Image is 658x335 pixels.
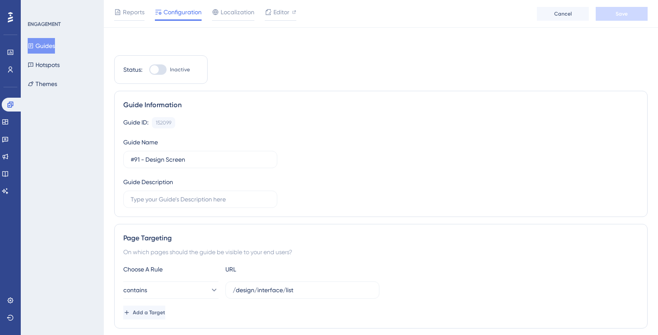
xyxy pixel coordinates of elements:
input: yourwebsite.com/path [233,285,372,295]
button: contains [123,281,218,299]
button: Guides [28,38,55,54]
button: Themes [28,76,57,92]
span: Configuration [164,7,202,17]
div: Guide Description [123,177,173,187]
div: ENGAGEMENT [28,21,61,28]
div: Guide Name [123,137,158,147]
div: On which pages should the guide be visible to your end users? [123,247,639,257]
div: 152099 [156,119,171,126]
span: Localization [221,7,254,17]
button: Cancel [537,7,589,21]
span: Save [616,10,628,17]
span: contains [123,285,147,295]
div: Choose A Rule [123,264,218,274]
input: Type your Guide’s Name here [131,155,270,164]
input: Type your Guide’s Description here [131,195,270,204]
div: Guide Information [123,100,639,110]
span: Inactive [170,66,190,73]
button: Hotspots [28,57,60,73]
span: Cancel [554,10,572,17]
button: Add a Target [123,306,165,319]
span: Add a Target [133,309,165,316]
span: Reports [123,7,144,17]
div: Guide ID: [123,117,148,128]
div: Page Targeting [123,233,639,243]
div: URL [225,264,321,274]
span: Editor [273,7,289,17]
div: Status: [123,64,142,75]
button: Save [596,7,648,21]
